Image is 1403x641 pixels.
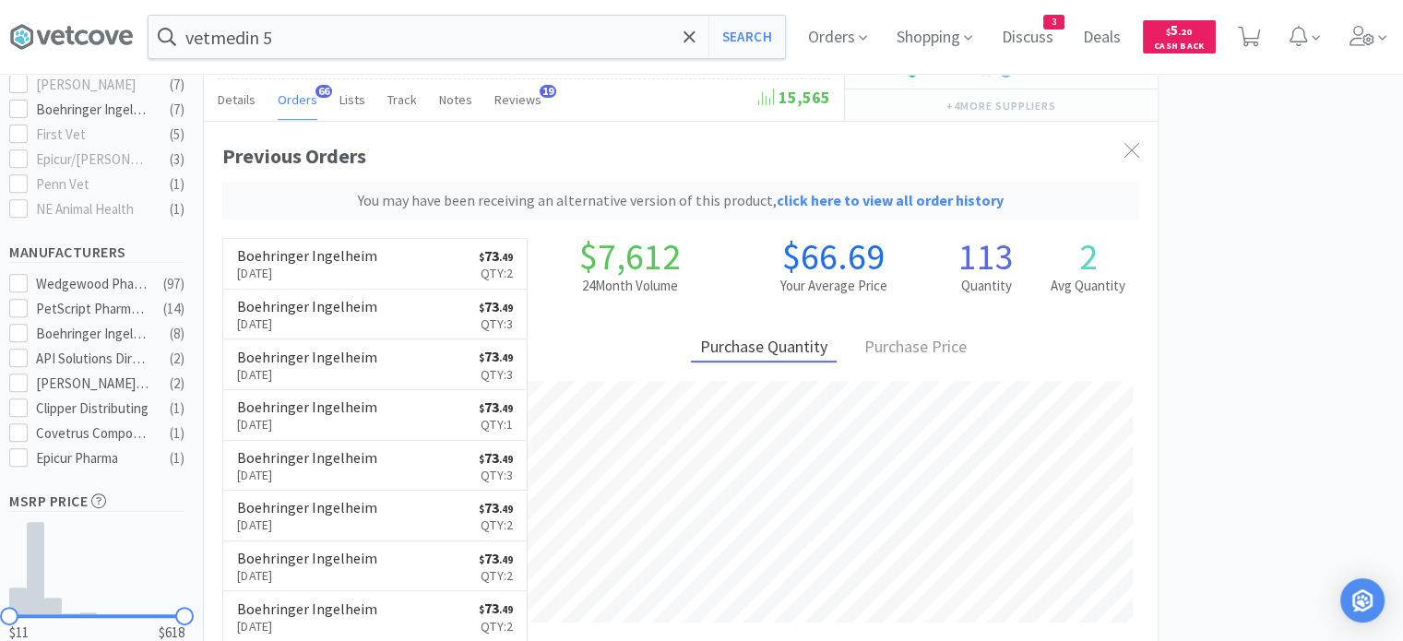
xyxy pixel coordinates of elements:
[1178,26,1192,38] span: . 20
[499,251,513,264] span: . 49
[479,515,513,535] p: Qty: 2
[170,74,184,96] div: ( 7 )
[36,398,150,420] div: Clipper Distributing
[163,298,184,320] div: ( 14 )
[170,198,184,220] div: ( 1 )
[36,348,150,370] div: API Solutions Direct
[36,198,150,220] div: NE Animal Health
[237,465,377,485] p: [DATE]
[237,350,377,364] h6: Boehringer Ingelheim
[479,364,513,385] p: Qty: 3
[237,399,377,414] h6: Boehringer Ingelheim
[223,541,527,592] a: Boehringer Ingelheim[DATE]$73.49Qty:2
[479,498,513,516] span: 73
[36,124,150,146] div: First Vet
[479,616,513,636] p: Qty: 2
[777,191,1004,209] a: click here to view all order history
[937,93,1065,119] button: +4more suppliers
[237,414,377,434] p: [DATE]
[237,515,377,535] p: [DATE]
[479,465,513,485] p: Qty: 3
[237,500,377,515] h6: Boehringer Ingelheim
[499,402,513,415] span: . 49
[170,124,184,146] div: ( 5 )
[479,263,513,283] p: Qty: 2
[36,447,150,469] div: Epicur Pharma
[479,414,513,434] p: Qty: 1
[494,91,541,108] span: Reviews
[479,503,484,516] span: $
[237,263,377,283] p: [DATE]
[479,246,513,265] span: 73
[237,314,377,334] p: [DATE]
[237,248,377,263] h6: Boehringer Ingelheim
[499,453,513,466] span: . 49
[479,302,484,315] span: $
[499,302,513,315] span: . 49
[170,99,184,121] div: ( 7 )
[1038,238,1139,275] h1: 2
[528,275,731,297] h2: 24 Month Volume
[36,99,150,121] div: Boehringer Ingelheim
[237,299,377,314] h6: Boehringer Ingelheim
[1166,26,1171,38] span: $
[170,323,184,345] div: ( 8 )
[1166,21,1192,39] span: 5
[479,553,484,566] span: $
[237,551,377,565] h6: Boehringer Ingelheim
[223,441,527,492] a: Boehringer Ingelheim[DATE]$73.49Qty:3
[499,503,513,516] span: . 49
[1044,16,1064,29] span: 3
[387,91,417,108] span: Track
[36,323,150,345] div: Boehringer Ingelheim
[170,148,184,171] div: ( 3 )
[1038,275,1139,297] h2: Avg Quantity
[479,599,513,617] span: 73
[479,549,513,567] span: 73
[237,450,377,465] h6: Boehringer Ingelheim
[691,334,837,362] div: Purchase Quantity
[855,334,976,362] div: Purchase Price
[36,173,150,196] div: Penn Vet
[1154,42,1205,53] span: Cash Back
[223,290,527,340] a: Boehringer Ingelheim[DATE]$73.49Qty:3
[479,351,484,364] span: $
[315,85,332,98] span: 66
[339,91,365,108] span: Lists
[36,298,150,320] div: PetScript Pharmacy Direct
[1076,30,1128,46] a: Deals
[237,565,377,586] p: [DATE]
[170,422,184,445] div: ( 1 )
[237,601,377,616] h6: Boehringer Ingelheim
[36,74,150,96] div: [PERSON_NAME]
[170,373,184,395] div: ( 2 )
[499,351,513,364] span: . 49
[170,348,184,370] div: ( 2 )
[237,364,377,385] p: [DATE]
[170,173,184,196] div: ( 1 )
[170,398,184,420] div: ( 1 )
[439,91,472,108] span: Notes
[479,453,484,466] span: $
[9,491,184,512] h5: MSRP Price
[479,448,513,467] span: 73
[479,603,484,616] span: $
[499,553,513,566] span: . 49
[479,347,513,365] span: 73
[223,339,527,390] a: Boehringer Ingelheim[DATE]$73.49Qty:3
[731,238,935,275] h1: $66.69
[163,273,184,295] div: ( 97 )
[230,189,1132,213] p: You may have been receiving an alternative version of this product,
[149,16,785,58] input: Search by item, sku, manufacturer, ingredient, size...
[479,314,513,334] p: Qty: 3
[528,238,731,275] h1: $7,612
[237,616,377,636] p: [DATE]
[479,297,513,315] span: 73
[540,85,556,98] span: 19
[479,402,484,415] span: $
[758,87,830,108] span: 15,565
[935,275,1037,297] h2: Quantity
[9,242,184,263] h5: Manufacturers
[278,91,317,108] span: Orders
[222,140,1139,220] div: Previous Orders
